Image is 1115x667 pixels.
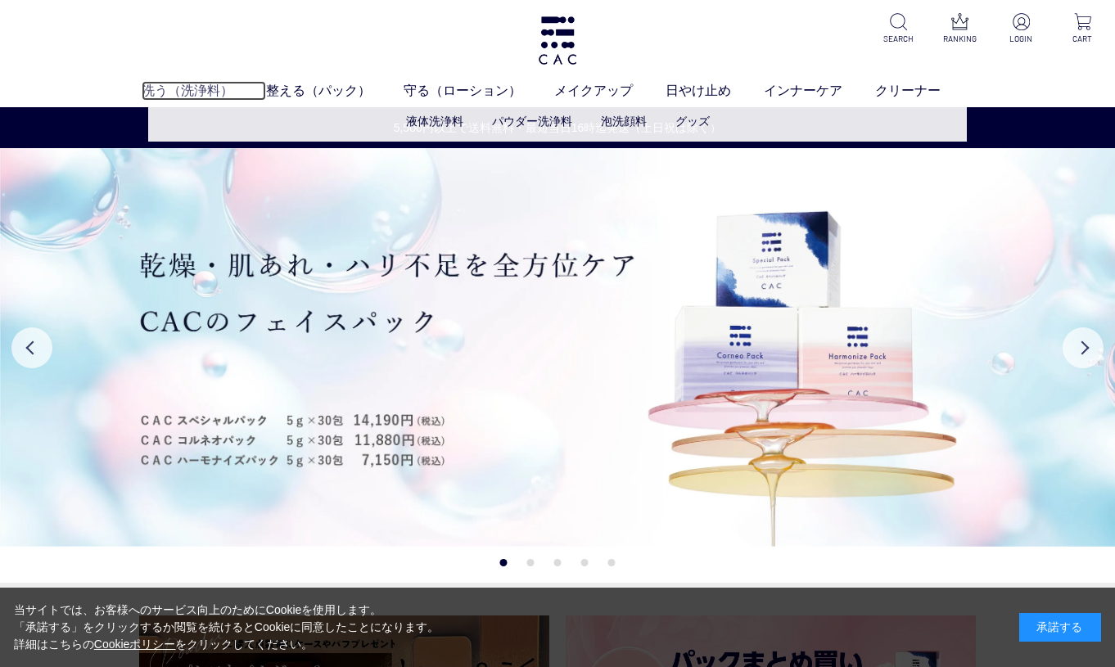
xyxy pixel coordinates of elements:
[492,115,572,128] a: パウダー洗浄料
[875,81,973,101] a: クリーナー
[1063,13,1102,45] a: CART
[675,115,710,128] a: グッズ
[1001,33,1041,45] p: LOGIN
[1063,33,1102,45] p: CART
[940,13,979,45] a: RANKING
[1063,327,1104,368] button: Next
[536,16,579,65] img: logo
[94,638,176,651] a: Cookieポリシー
[666,81,764,101] a: 日やけ止め
[608,559,616,566] button: 5 of 5
[1,119,1114,137] a: 5,500円以上で送料無料・最短当日16時迄発送（土日祝は除く）
[554,81,666,101] a: メイクアップ
[406,115,463,128] a: 液体洗浄料
[11,327,52,368] button: Previous
[601,115,647,128] a: 泡洗顔料
[940,33,979,45] p: RANKING
[1001,13,1041,45] a: LOGIN
[527,559,535,566] button: 2 of 5
[554,559,562,566] button: 3 of 5
[764,81,875,101] a: インナーケア
[266,81,404,101] a: 整える（パック）
[879,13,919,45] a: SEARCH
[14,602,440,653] div: 当サイトでは、お客様へのサービス向上のためにCookieを使用します。 「承諾する」をクリックするか閲覧を続けるとCookieに同意したことになります。 詳細はこちらの をクリックしてください。
[404,81,554,101] a: 守る（ローション）
[581,559,589,566] button: 4 of 5
[1019,613,1101,642] div: 承諾する
[500,559,508,566] button: 1 of 5
[142,81,266,101] a: 洗う（洗浄料）
[879,33,919,45] p: SEARCH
